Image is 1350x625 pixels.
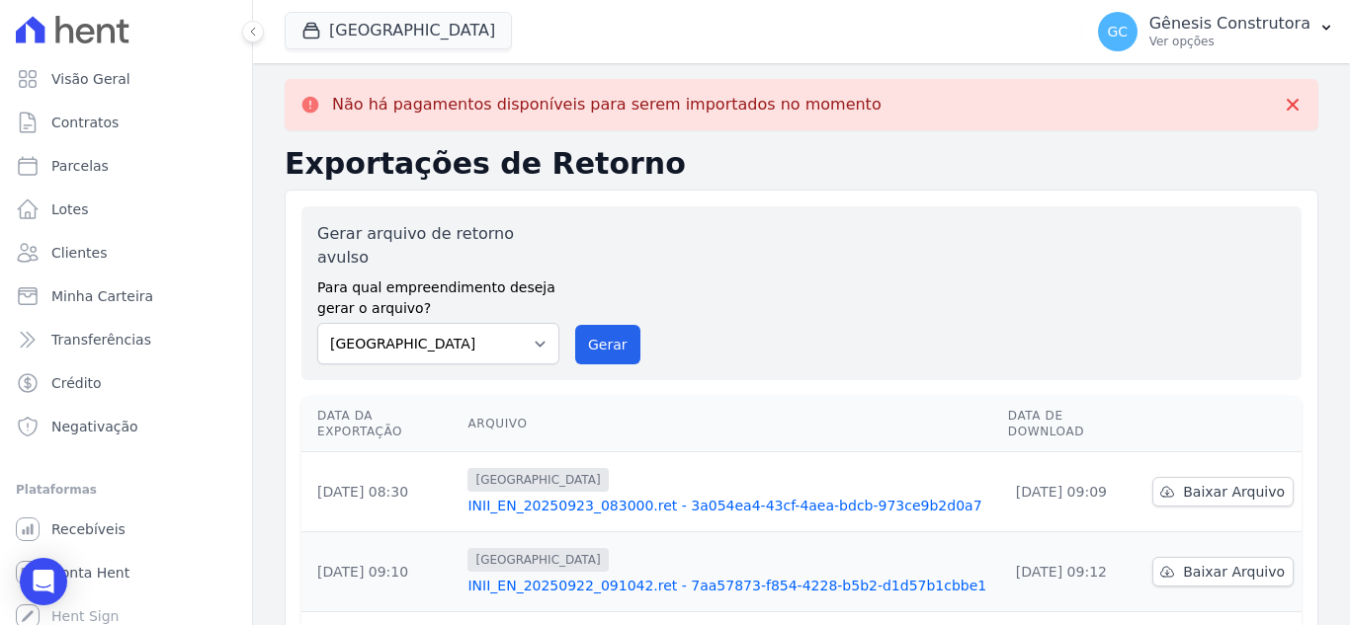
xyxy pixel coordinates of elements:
a: Baixar Arquivo [1152,557,1294,586]
a: Parcelas [8,146,244,186]
a: Conta Hent [8,553,244,592]
label: Para qual empreendimento deseja gerar o arquivo? [317,270,559,319]
div: Open Intercom Messenger [20,558,67,605]
th: Data de Download [1000,396,1144,452]
div: Plataformas [16,478,236,502]
span: Crédito [51,373,102,393]
a: Recebíveis [8,509,244,549]
a: INII_EN_20250923_083000.ret - 3a054ea4-43cf-4aea-bdcb-973ce9b2d0a7 [467,496,991,515]
a: Baixar Arquivo [1152,477,1294,507]
p: Gênesis Construtora [1149,14,1310,34]
span: [GEOGRAPHIC_DATA] [467,468,608,492]
span: Lotes [51,199,89,219]
a: Clientes [8,233,244,273]
a: Transferências [8,320,244,359]
span: Baixar Arquivo [1183,482,1285,502]
span: Parcelas [51,156,109,176]
a: Contratos [8,103,244,142]
span: Conta Hent [51,563,129,583]
span: Contratos [51,113,119,132]
span: Clientes [51,243,107,263]
th: Data da Exportação [301,396,460,452]
td: [DATE] 09:10 [301,532,460,612]
a: Visão Geral [8,59,244,99]
span: Minha Carteira [51,286,153,306]
th: Arquivo [460,396,999,452]
a: Lotes [8,190,244,229]
span: Baixar Arquivo [1183,562,1285,582]
h2: Exportações de Retorno [285,146,1318,182]
td: [DATE] 08:30 [301,452,460,532]
a: Minha Carteira [8,276,244,316]
td: [DATE] 09:09 [1000,452,1144,532]
p: Ver opções [1149,34,1310,49]
span: Recebíveis [51,519,126,539]
button: [GEOGRAPHIC_DATA] [285,12,512,49]
p: Não há pagamentos disponíveis para serem importados no momento [332,95,882,115]
span: Negativação [51,417,138,436]
span: Transferências [51,330,151,350]
button: GC Gênesis Construtora Ver opções [1082,4,1350,59]
a: Negativação [8,407,244,446]
label: Gerar arquivo de retorno avulso [317,222,559,270]
a: Crédito [8,363,244,403]
button: Gerar [575,325,640,364]
span: [GEOGRAPHIC_DATA] [467,548,608,572]
span: GC [1107,25,1128,39]
a: INII_EN_20250922_091042.ret - 7aa57873-f854-4228-b5b2-d1d57b1cbbe1 [467,576,991,595]
td: [DATE] 09:12 [1000,532,1144,612]
span: Visão Geral [51,69,130,89]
